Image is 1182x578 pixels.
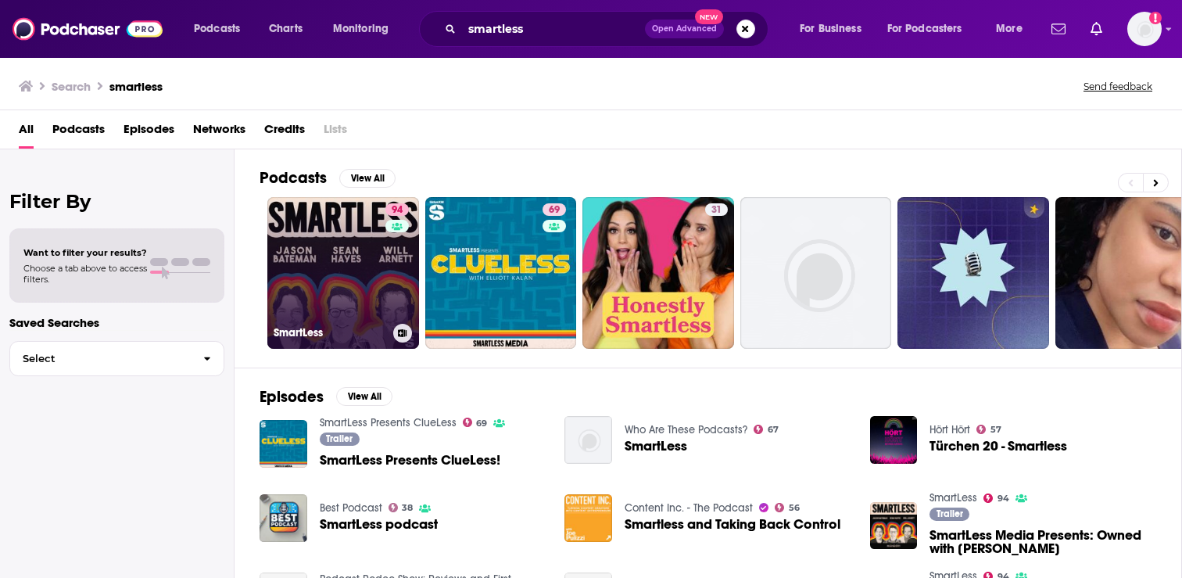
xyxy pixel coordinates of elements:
span: For Business [800,18,861,40]
button: Show profile menu [1127,12,1162,46]
span: Trailer [937,509,963,519]
button: View All [339,169,396,188]
span: 67 [768,426,779,433]
a: SmartLess [625,440,687,453]
a: Smartless and Taking Back Control [625,518,840,531]
span: Podcasts [194,18,240,40]
a: 94SmartLess [267,197,419,349]
a: PodcastsView All [260,168,396,188]
a: Charts [259,16,312,41]
a: SmartLess Presents ClueLess [320,416,457,429]
a: SmartLess podcast [260,494,307,542]
span: Want to filter your results? [23,247,147,258]
span: Trailer [326,434,353,443]
a: 57 [976,425,1001,434]
a: 56 [775,503,800,512]
a: Hört Hört [929,423,970,436]
a: Networks [193,117,245,149]
span: 94 [392,203,403,218]
button: Send feedback [1079,80,1157,93]
button: open menu [877,16,985,41]
img: SmartLess Media Presents: Owned with Rex Chapman [870,502,918,550]
h3: SmartLess [274,326,387,339]
a: 69 [425,197,577,349]
a: Credits [264,117,305,149]
button: Open AdvancedNew [645,20,724,38]
p: Saved Searches [9,315,224,330]
span: Choose a tab above to access filters. [23,263,147,285]
a: 38 [389,503,414,512]
img: SmartLess Presents ClueLess! [260,420,307,468]
span: 69 [549,203,560,218]
a: Show notifications dropdown [1045,16,1072,42]
img: Smartless and Taking Back Control [564,494,612,542]
h3: Search [52,79,91,94]
a: Best Podcast [320,501,382,515]
input: Search podcasts, credits, & more... [462,16,645,41]
a: 67 [754,425,779,434]
span: 94 [998,495,1009,502]
a: SmartLess Presents ClueLess! [320,454,500,467]
span: Charts [269,18,303,40]
img: User Profile [1127,12,1162,46]
h2: Episodes [260,387,324,407]
a: 31 [705,203,728,216]
a: Podcasts [52,117,105,149]
span: Lists [324,117,347,149]
span: Select [10,354,191,364]
img: SmartLess [564,416,612,464]
h2: Filter By [9,190,224,213]
span: Open Advanced [652,25,717,33]
a: SmartLess [929,491,977,504]
span: Monitoring [333,18,389,40]
a: All [19,117,34,149]
span: More [996,18,1023,40]
h2: Podcasts [260,168,327,188]
span: 31 [711,203,722,218]
svg: Add a profile image [1149,12,1162,24]
h3: smartless [109,79,163,94]
a: 69 [543,203,566,216]
button: open menu [789,16,881,41]
button: open menu [183,16,260,41]
a: 94 [983,494,1009,503]
span: 57 [990,426,1001,433]
button: View All [336,387,392,406]
span: Logged in as simonkids1 [1127,12,1162,46]
span: For Podcasters [887,18,962,40]
span: SmartLess Media Presents: Owned with [PERSON_NAME] [929,529,1156,555]
a: 69 [463,418,488,427]
a: Episodes [124,117,174,149]
span: Türchen 20 - Smartless [929,440,1067,453]
a: 94 [385,203,409,216]
a: Who Are These Podcasts? [625,423,747,436]
a: 31 [582,197,734,349]
img: Podchaser - Follow, Share and Rate Podcasts [13,14,163,44]
button: open menu [322,16,409,41]
a: EpisodesView All [260,387,392,407]
a: Show notifications dropdown [1084,16,1109,42]
a: SmartLess podcast [320,518,438,531]
div: Search podcasts, credits, & more... [434,11,783,47]
button: open menu [985,16,1042,41]
span: New [695,9,723,24]
span: 38 [402,504,413,512]
span: 56 [789,504,800,512]
button: Select [9,341,224,376]
a: Content Inc. - The Podcast [625,501,753,515]
img: Türchen 20 - Smartless [870,416,918,464]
